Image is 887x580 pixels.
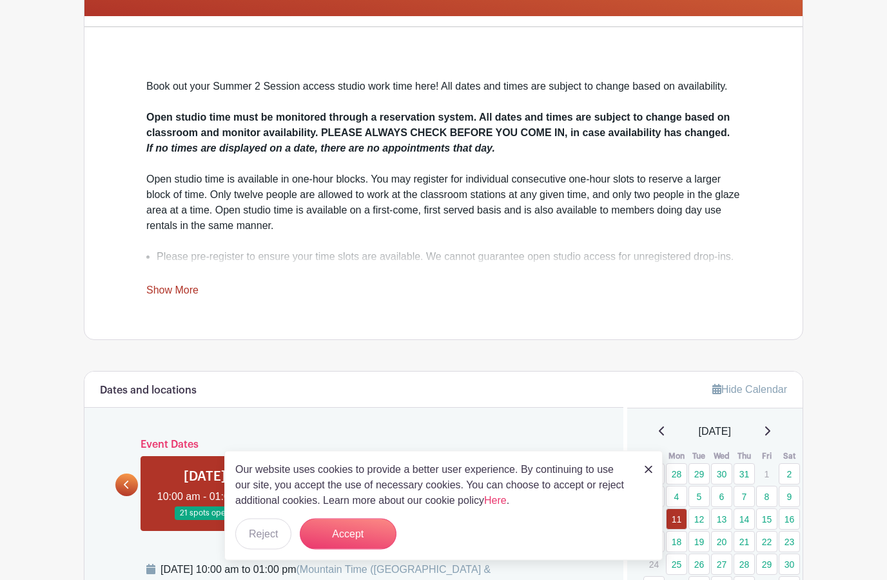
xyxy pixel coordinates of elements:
[666,509,687,530] a: 11
[157,250,741,265] li: Please pre-register to ensure your time slots are available. We cannot guarantee open studio acce...
[643,555,665,575] p: 24
[779,509,800,530] a: 16
[734,532,755,553] a: 21
[688,554,710,575] a: 26
[235,462,631,508] p: Our website uses cookies to provide a better user experience. By continuing to use our site, you ...
[756,554,777,575] a: 29
[779,532,800,553] a: 23
[733,450,755,463] th: Thu
[666,554,687,575] a: 25
[666,486,687,508] a: 4
[756,486,777,508] a: 8
[235,519,291,550] button: Reject
[146,143,495,154] em: If no times are displayed on a date, there are no appointments that day.
[688,532,710,553] a: 19
[778,450,801,463] th: Sat
[157,265,741,296] li: Factor in clean-up time for your reservation, as the end time for your slot will be the time you ...
[146,285,199,301] a: Show More
[711,464,732,485] a: 30
[756,465,777,485] p: 1
[779,464,800,485] a: 2
[484,495,507,506] a: Here
[756,509,777,530] a: 15
[711,486,732,508] a: 6
[688,509,710,530] a: 12
[712,385,787,395] a: Hide Calendar
[665,450,688,463] th: Mon
[666,532,687,553] a: 18
[734,509,755,530] a: 14
[711,532,732,553] a: 20
[300,519,396,550] button: Accept
[146,112,730,139] strong: Open studio time must be monitored through a reservation system. All dates and times are subject ...
[779,486,800,508] a: 9
[756,532,777,553] a: 22
[100,385,197,397] h6: Dates and locations
[755,450,778,463] th: Fri
[666,464,687,485] a: 28
[734,554,755,575] a: 28
[146,172,741,234] div: Open studio time is available in one-hour blocks. You may register for individual consecutive one...
[645,466,652,474] img: close_button-5f87c8562297e5c2d7936805f587ecaba9071eb48480494691a3f1689db116b3.svg
[711,509,732,530] a: 13
[699,425,731,440] span: [DATE]
[138,439,570,452] h6: Event Dates
[779,554,800,575] a: 30
[688,486,710,508] a: 5
[146,79,741,110] div: Book out your Summer 2 Session access studio work time here! All dates and times are subject to c...
[643,450,665,463] th: Sun
[710,450,733,463] th: Wed
[688,464,710,485] a: 29
[711,554,732,575] a: 27
[688,450,710,463] th: Tue
[734,486,755,508] a: 7
[734,464,755,485] a: 31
